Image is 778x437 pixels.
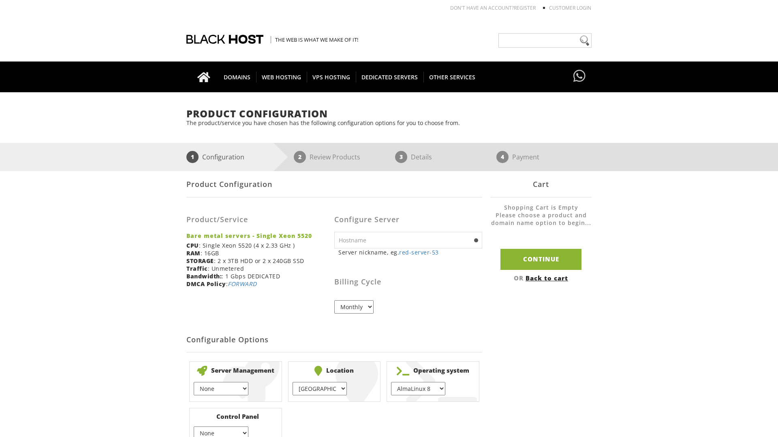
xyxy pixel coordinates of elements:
[194,412,278,420] b: Control Panel
[356,72,424,83] span: DEDICATED SERVERS
[338,248,482,256] small: Server nickname, eg.
[549,4,591,11] a: Customer Login
[228,280,257,288] i: All abuse reports are forwarded
[186,249,201,257] b: RAM
[490,171,592,197] div: Cart
[271,36,358,43] span: The Web is what we make of it!
[514,4,536,11] a: REGISTER
[218,72,256,83] span: DOMAINS
[186,151,199,163] span: 1
[423,62,481,92] a: OTHER SERVICES
[186,232,328,240] strong: Bare metal servers - Single Xeon 5520
[194,382,248,395] select: } } }
[500,249,581,269] input: Continue
[186,242,199,249] b: CPU
[391,366,475,376] b: Operating system
[307,72,356,83] span: VPS HOSTING
[186,204,334,294] div: : Single Xeon 5520 (4 x 2.33 GHz ) : 16GB : 2 x 3TB HDD or 2 x 240GB SSD : Unmetered : 1 Gbps DED...
[423,72,481,83] span: OTHER SERVICES
[490,274,592,282] div: OR
[186,119,592,127] p: The product/service you have chosen has the following configuration options for you to choose from.
[512,151,539,163] p: Payment
[411,151,432,163] p: Details
[186,265,208,272] b: Traffic
[294,151,306,163] span: 2
[310,151,360,163] p: Review Products
[334,232,482,248] input: Hostname
[186,171,482,197] div: Product Configuration
[496,151,509,163] span: 4
[498,33,592,48] input: Need help?
[356,62,424,92] a: DEDICATED SERVERS
[391,382,445,395] select: } } } } } } } } } } } } } } } } } } } } }
[293,382,347,395] select: } } } } }
[186,272,222,280] b: Bandwidth:
[186,257,214,265] b: STORAGE
[228,280,257,288] a: FORWARD
[202,151,244,163] p: Configuration
[256,72,307,83] span: WEB HOSTING
[571,62,588,91] a: Have questions?
[334,216,482,224] h3: Configure Server
[186,216,328,224] h3: Product/Service
[490,204,592,235] li: Shopping Cart is Empty Please choose a product and domain name option to begin...
[395,151,407,163] span: 3
[438,4,536,11] li: Don't have an account?
[334,278,482,286] h3: Billing Cycle
[256,62,307,92] a: WEB HOSTING
[526,274,568,282] a: Back to cart
[307,62,356,92] a: VPS HOSTING
[189,62,218,92] a: Go to homepage
[194,366,278,376] b: Server Management
[293,366,376,376] b: Location
[186,108,592,119] h1: Product Configuration
[218,62,256,92] a: DOMAINS
[399,248,439,256] a: red-server-53
[186,328,482,352] h2: Configurable Options
[186,280,226,288] b: DMCA Policy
